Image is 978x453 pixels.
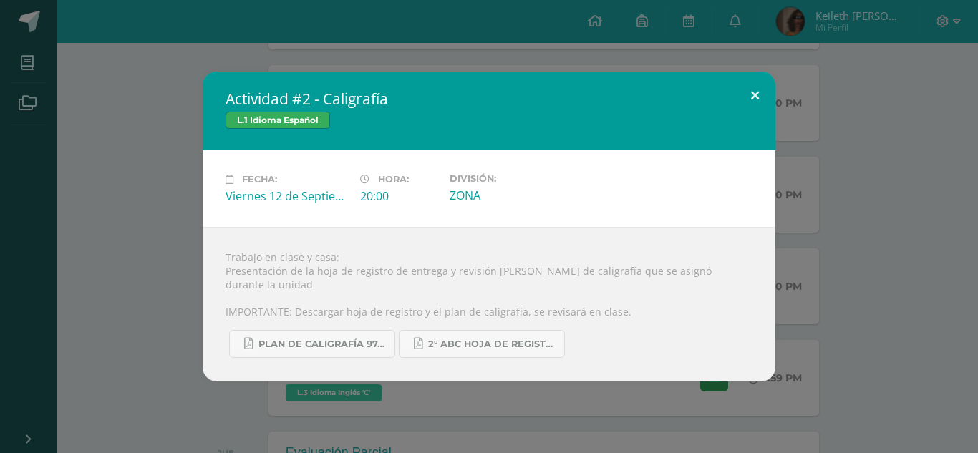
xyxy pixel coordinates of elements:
[203,227,775,381] div: Trabajo en clase y casa: Presentación de la hoja de registro de entrega y revisión [PERSON_NAME] ...
[226,112,330,129] span: L.1 Idioma Español
[360,188,438,204] div: 20:00
[378,174,409,185] span: Hora:
[735,72,775,120] button: Close (Esc)
[226,188,349,204] div: Viernes 12 de Septiembre
[229,330,395,358] a: Plan de caligrafía 97-142 Segundo Básico ABC.pdf
[258,338,387,350] span: Plan de caligrafía 97-142 Segundo Básico ABC.pdf
[399,330,565,358] a: 2° ABC HOJA DE REGISTRO - UNIDAD FINAL.pdf
[242,174,277,185] span: Fecha:
[226,89,752,109] h2: Actividad #2 - Caligrafía
[450,173,573,184] label: División:
[450,187,573,203] div: ZONA
[428,338,557,350] span: 2° ABC HOJA DE REGISTRO - UNIDAD FINAL.pdf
